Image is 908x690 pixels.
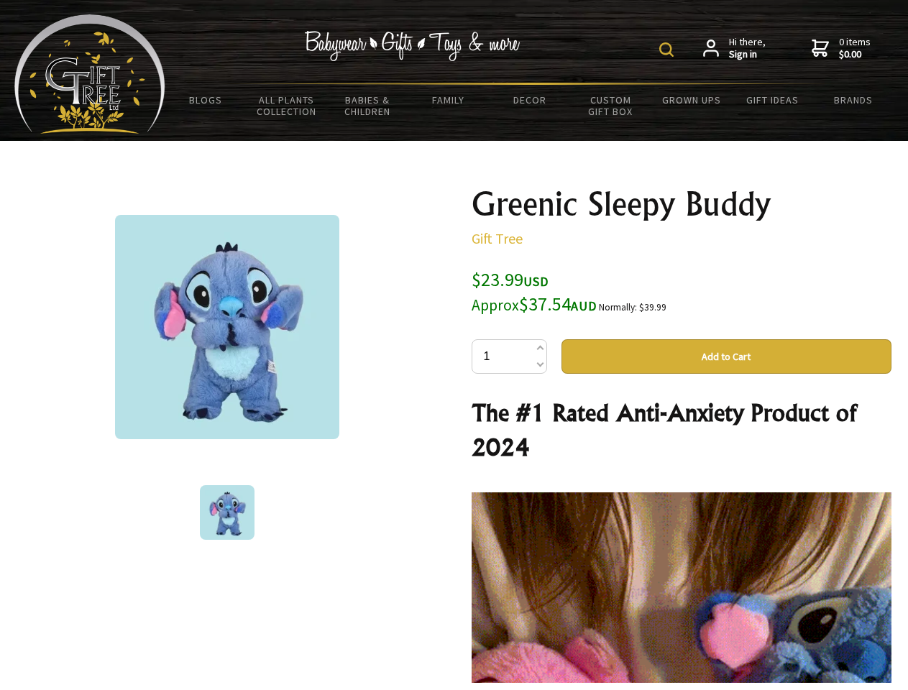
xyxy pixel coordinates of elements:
[839,35,871,61] span: 0 items
[813,85,894,115] a: Brands
[729,48,766,61] strong: Sign in
[729,36,766,61] span: Hi there,
[523,273,549,290] span: USD
[489,85,570,115] a: Decor
[115,215,339,439] img: Greenic Sleepy Buddy
[200,485,254,540] img: Greenic Sleepy Buddy
[472,295,519,315] small: Approx
[305,31,521,61] img: Babywear - Gifts - Toys & more
[472,398,856,461] strong: The #1 Rated Anti-Anxiety Product of 2024
[14,14,165,134] img: Babyware - Gifts - Toys and more...
[839,48,871,61] strong: $0.00
[599,301,666,313] small: Normally: $39.99
[327,85,408,126] a: Babies & Children
[408,85,490,115] a: Family
[165,85,247,115] a: BLOGS
[472,267,597,316] span: $23.99 $37.54
[472,229,523,247] a: Gift Tree
[732,85,813,115] a: Gift Ideas
[571,298,597,314] span: AUD
[651,85,732,115] a: Grown Ups
[561,339,891,374] button: Add to Cart
[570,85,651,126] a: Custom Gift Box
[472,187,891,221] h1: Greenic Sleepy Buddy
[703,36,766,61] a: Hi there,Sign in
[247,85,328,126] a: All Plants Collection
[659,42,674,57] img: product search
[812,36,871,61] a: 0 items$0.00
